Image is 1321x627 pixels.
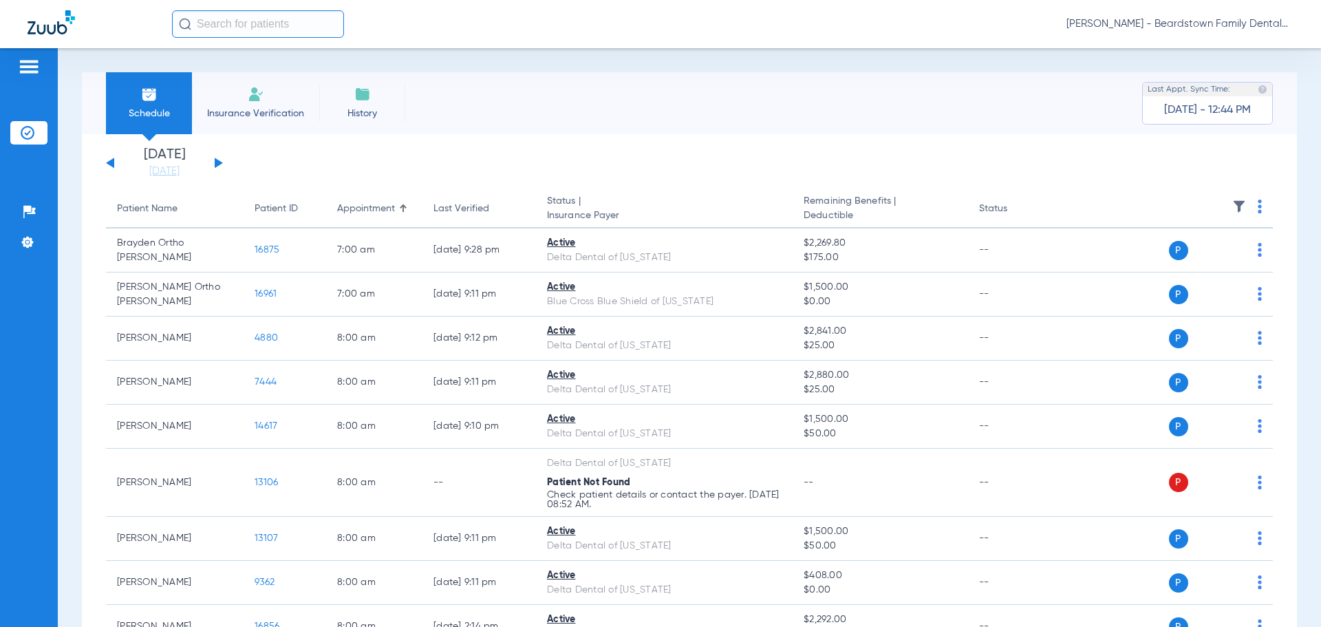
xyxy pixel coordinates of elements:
span: P [1169,573,1188,593]
div: Patient ID [255,202,298,216]
td: [DATE] 9:28 PM [422,229,536,273]
a: [DATE] [123,164,206,178]
td: [PERSON_NAME] [106,317,244,361]
div: Active [547,368,782,383]
td: -- [968,405,1061,449]
span: Patient Not Found [547,478,630,487]
td: 8:00 AM [326,405,422,449]
td: 8:00 AM [326,317,422,361]
div: Patient Name [117,202,178,216]
td: Brayden Ortho [PERSON_NAME] [106,229,244,273]
span: Last Appt. Sync Time: [1148,83,1230,96]
td: [DATE] 9:11 PM [422,361,536,405]
span: $25.00 [804,383,956,397]
img: Schedule [141,86,158,103]
span: -- [804,478,814,487]
td: 7:00 AM [326,229,422,273]
span: $50.00 [804,427,956,441]
img: last sync help info [1258,85,1267,94]
td: -- [968,229,1061,273]
span: P [1169,285,1188,304]
div: Delta Dental of [US_STATE] [547,539,782,553]
span: 13107 [255,533,278,543]
img: History [354,86,371,103]
td: 7:00 AM [326,273,422,317]
td: -- [968,361,1061,405]
div: Last Verified [433,202,525,216]
img: group-dot-blue.svg [1258,476,1262,489]
div: Blue Cross Blue Shield of [US_STATE] [547,295,782,309]
span: Schedule [116,107,182,120]
td: [DATE] 9:11 PM [422,517,536,561]
td: [DATE] 9:10 PM [422,405,536,449]
td: -- [968,561,1061,605]
div: Delta Dental of [US_STATE] [547,427,782,441]
img: group-dot-blue.svg [1258,375,1262,389]
span: $0.00 [804,295,956,309]
div: Active [547,412,782,427]
img: group-dot-blue.svg [1258,419,1262,433]
span: Insurance Verification [202,107,309,120]
span: $408.00 [804,568,956,583]
img: hamburger-icon [18,59,40,75]
td: [DATE] 9:12 PM [422,317,536,361]
div: Active [547,236,782,251]
span: [PERSON_NAME] - Beardstown Family Dental [1066,17,1293,31]
span: [DATE] - 12:44 PM [1164,103,1251,117]
th: Status | [536,190,793,229]
div: Active [547,324,782,339]
span: $0.00 [804,583,956,597]
img: group-dot-blue.svg [1258,243,1262,257]
span: 16875 [255,245,279,255]
img: Manual Insurance Verification [248,86,264,103]
img: group-dot-blue.svg [1258,200,1262,213]
img: group-dot-blue.svg [1258,331,1262,345]
td: 8:00 AM [326,361,422,405]
div: Delta Dental of [US_STATE] [547,339,782,353]
span: $2,841.00 [804,324,956,339]
td: 8:00 AM [326,449,422,517]
span: 13106 [255,478,278,487]
span: $50.00 [804,539,956,553]
td: [PERSON_NAME] [106,561,244,605]
span: $1,500.00 [804,412,956,427]
td: -- [968,517,1061,561]
li: [DATE] [123,148,206,178]
img: filter.svg [1232,200,1246,213]
span: Insurance Payer [547,209,782,223]
span: P [1169,417,1188,436]
span: 4880 [255,333,278,343]
div: Active [547,613,782,627]
span: P [1169,473,1188,492]
span: $2,292.00 [804,613,956,627]
div: Delta Dental of [US_STATE] [547,251,782,265]
img: group-dot-blue.svg [1258,531,1262,545]
p: Check patient details or contact the payer. [DATE] 08:52 AM. [547,490,782,509]
input: Search for patients [172,10,344,38]
td: [PERSON_NAME] [106,361,244,405]
div: Appointment [337,202,411,216]
td: [DATE] 9:11 PM [422,561,536,605]
span: $25.00 [804,339,956,353]
div: Last Verified [433,202,489,216]
span: 9362 [255,577,275,587]
div: Delta Dental of [US_STATE] [547,583,782,597]
span: Deductible [804,209,956,223]
span: 14617 [255,421,277,431]
span: P [1169,373,1188,392]
span: P [1169,529,1188,549]
img: group-dot-blue.svg [1258,287,1262,301]
td: [PERSON_NAME] Ortho [PERSON_NAME] [106,273,244,317]
span: $1,500.00 [804,280,956,295]
span: $2,269.80 [804,236,956,251]
img: group-dot-blue.svg [1258,575,1262,589]
div: Active [547,568,782,583]
span: $2,880.00 [804,368,956,383]
td: -- [422,449,536,517]
td: [DATE] 9:11 PM [422,273,536,317]
td: [PERSON_NAME] [106,517,244,561]
th: Status [968,190,1061,229]
div: Active [547,524,782,539]
span: $175.00 [804,251,956,265]
span: P [1169,241,1188,260]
